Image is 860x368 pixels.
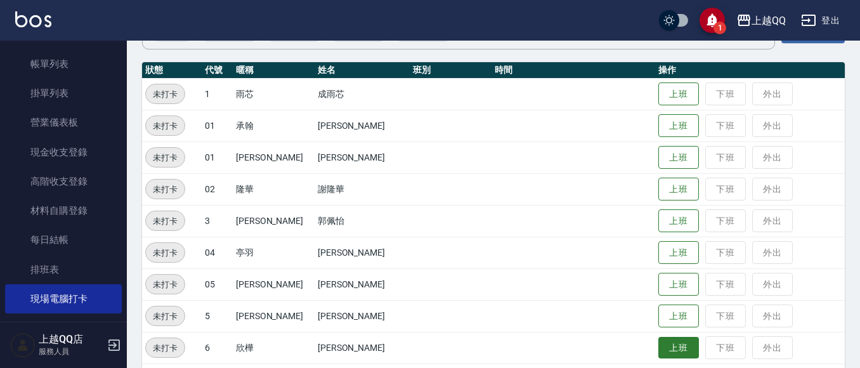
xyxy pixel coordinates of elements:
button: 登出 [796,9,845,32]
td: 02 [202,173,233,205]
td: [PERSON_NAME] [233,205,315,237]
td: 6 [202,332,233,364]
th: 班別 [410,62,492,79]
p: 服務人員 [39,346,103,357]
td: [PERSON_NAME] [315,268,410,300]
a: 帳單列表 [5,49,122,79]
td: 01 [202,141,233,173]
th: 時間 [492,62,655,79]
span: 未打卡 [146,88,185,101]
button: 上班 [658,82,699,106]
img: Logo [15,11,51,27]
td: [PERSON_NAME] [233,300,315,332]
a: 高階收支登錄 [5,167,122,196]
td: [PERSON_NAME] [315,332,410,364]
a: 材料自購登錄 [5,196,122,225]
a: 營業儀表板 [5,108,122,137]
th: 狀態 [142,62,202,79]
button: 上班 [658,178,699,201]
a: 每日結帳 [5,225,122,254]
td: 1 [202,78,233,110]
button: 上班 [658,337,699,359]
td: 隆華 [233,173,315,205]
a: 掛單列表 [5,79,122,108]
td: 雨芯 [233,78,315,110]
td: 亭羽 [233,237,315,268]
span: 未打卡 [146,119,185,133]
span: 未打卡 [146,341,185,355]
h5: 上越QQ店 [39,333,103,346]
span: 未打卡 [146,151,185,164]
button: 預約管理 [5,319,122,352]
td: 01 [202,110,233,141]
button: 上班 [658,146,699,169]
button: 上班 [658,209,699,233]
a: 排班表 [5,255,122,284]
td: 成雨芯 [315,78,410,110]
button: save [700,8,725,33]
div: 上越QQ [752,13,786,29]
span: 未打卡 [146,246,185,260]
td: 05 [202,268,233,300]
a: 現金收支登錄 [5,138,122,167]
button: 上班 [658,241,699,265]
button: 上班 [658,273,699,296]
td: 3 [202,205,233,237]
span: 1 [713,22,726,34]
td: 謝隆華 [315,173,410,205]
button: 上班 [658,114,699,138]
a: 現場電腦打卡 [5,284,122,313]
td: [PERSON_NAME] [233,141,315,173]
td: 郭佩怡 [315,205,410,237]
span: 未打卡 [146,310,185,323]
td: [PERSON_NAME] [315,141,410,173]
td: [PERSON_NAME] [315,300,410,332]
th: 操作 [655,62,845,79]
span: 未打卡 [146,214,185,228]
td: [PERSON_NAME] [315,237,410,268]
td: 5 [202,300,233,332]
img: Person [10,332,36,358]
button: 上班 [658,305,699,328]
span: 未打卡 [146,278,185,291]
td: [PERSON_NAME] [233,268,315,300]
td: [PERSON_NAME] [315,110,410,141]
span: 未打卡 [146,183,185,196]
th: 暱稱 [233,62,315,79]
td: 欣樺 [233,332,315,364]
button: 上越QQ [731,8,791,34]
td: 04 [202,237,233,268]
th: 代號 [202,62,233,79]
th: 姓名 [315,62,410,79]
td: 承翰 [233,110,315,141]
